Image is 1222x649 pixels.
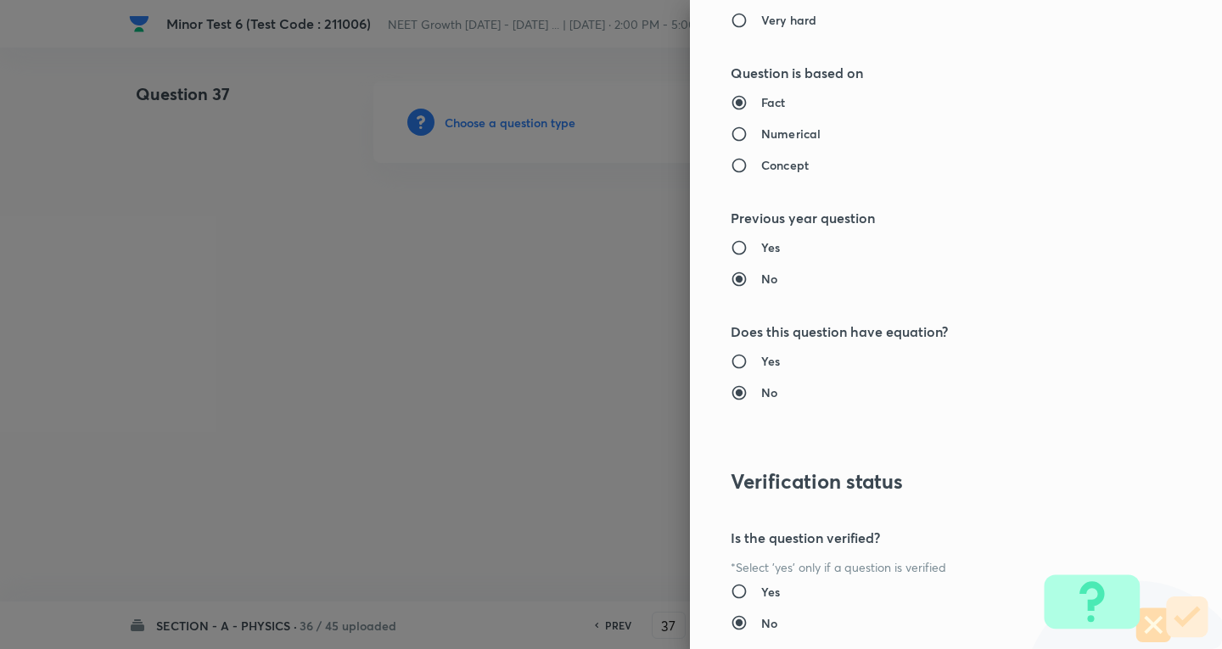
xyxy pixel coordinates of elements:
h5: Is the question verified? [731,528,1124,548]
h5: Previous year question [731,208,1124,228]
h6: Concept [761,156,809,174]
h6: Numerical [761,125,821,143]
h6: Very hard [761,11,816,29]
h6: Yes [761,583,780,601]
p: *Select 'yes' only if a question is verified [731,558,1124,576]
h6: Fact [761,93,786,111]
h6: Yes [761,238,780,256]
h6: No [761,270,777,288]
h5: Question is based on [731,63,1124,83]
h6: No [761,383,777,401]
h3: Verification status [731,469,1124,494]
h6: No [761,614,777,632]
h5: Does this question have equation? [731,322,1124,342]
h6: Yes [761,352,780,370]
